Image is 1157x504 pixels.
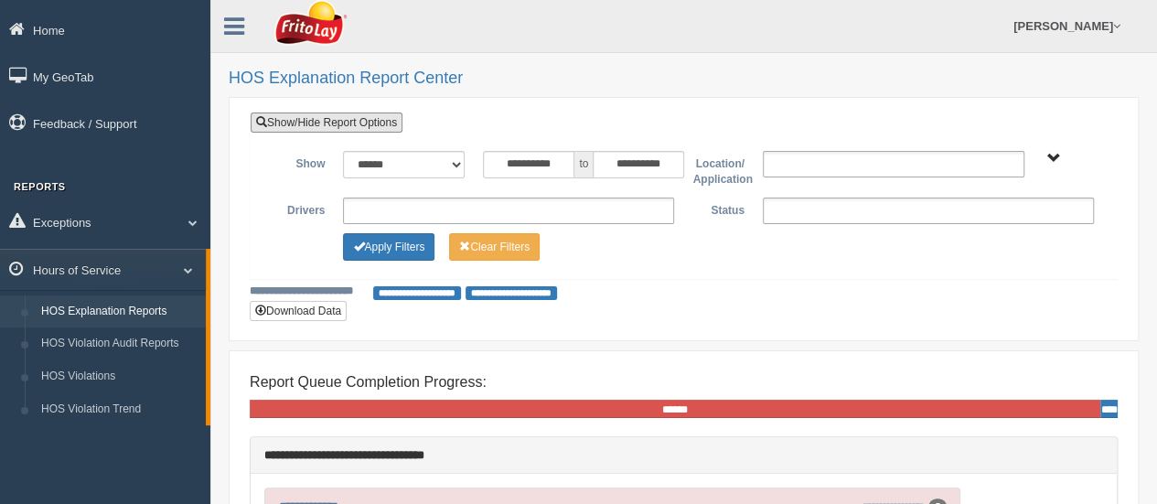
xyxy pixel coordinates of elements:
[33,327,206,360] a: HOS Violation Audit Reports
[574,151,593,178] span: to
[33,295,206,328] a: HOS Explanation Reports
[264,151,334,173] label: Show
[343,233,434,261] button: Change Filter Options
[33,393,206,426] a: HOS Violation Trend
[449,233,540,261] button: Change Filter Options
[250,301,347,321] button: Download Data
[250,374,1118,391] h4: Report Queue Completion Progress:
[251,113,402,133] a: Show/Hide Report Options
[264,198,334,220] label: Drivers
[229,70,1139,88] h2: HOS Explanation Report Center
[683,198,753,220] label: Status
[683,151,753,188] label: Location/ Application
[33,360,206,393] a: HOS Violations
